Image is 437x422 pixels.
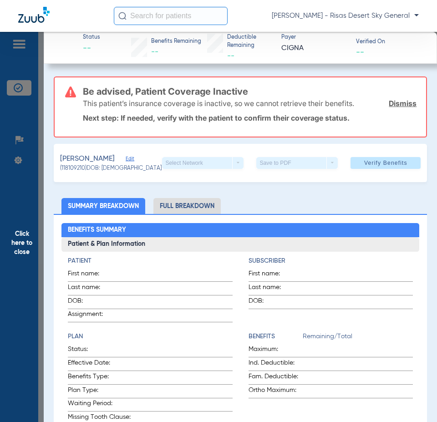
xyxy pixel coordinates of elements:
span: -- [227,52,234,60]
iframe: Chat Widget [391,378,437,422]
h3: Be advised, Patient Coverage Inactive [83,87,417,96]
li: Full Breakdown [153,198,221,214]
span: Status [83,34,100,42]
h2: Benefits Summary [61,223,419,238]
span: (118109210) DOB: [DEMOGRAPHIC_DATA] [60,165,162,173]
h4: Benefits [249,332,303,341]
li: Summary Breakdown [61,198,145,214]
span: CIGNA [281,43,348,54]
h3: Patient & Plan Information [61,237,419,252]
span: -- [356,47,364,56]
p: This patient’s insurance coverage is inactive, so we cannot retrieve their benefits. [83,99,354,108]
h4: Patient [68,256,232,266]
span: Last name: [249,283,293,295]
span: Verified On [356,38,422,46]
p: Next step: If needed, verify with the patient to confirm their coverage status. [83,113,417,122]
span: First name: [249,269,293,281]
span: Ortho Maximum: [249,386,303,398]
span: Benefits Remaining [151,38,201,46]
button: Verify Benefits [351,157,421,169]
span: Deductible Remaining [227,34,274,50]
span: Benefits Type: [68,372,135,384]
span: [PERSON_NAME] [60,153,115,165]
span: Waiting Period: [68,399,135,411]
span: [PERSON_NAME] - Risas Desert Sky General [272,11,419,20]
span: Remaining/Total [303,332,413,345]
input: Search for patients [114,7,228,25]
span: -- [151,48,158,56]
span: DOB: [68,296,112,309]
img: Search Icon [118,12,127,20]
span: Edit [126,156,134,164]
span: Status: [68,345,135,357]
img: error-icon [65,86,76,97]
span: Maximum: [249,345,303,357]
span: Assignment: [68,310,112,322]
span: Effective Date: [68,358,135,371]
span: Fam. Deductible: [249,372,303,384]
span: Verify Benefits [364,159,407,167]
span: DOB: [249,296,293,309]
h4: Subscriber [249,256,413,266]
span: -- [83,43,100,54]
span: Last name: [68,283,112,295]
a: Dismiss [389,99,417,108]
span: Ind. Deductible: [249,358,303,371]
app-breakdown-title: Benefits [249,332,303,345]
span: Payer [281,34,348,42]
span: First name: [68,269,112,281]
h4: Plan [68,332,232,341]
span: Plan Type: [68,386,135,398]
img: Zuub Logo [18,7,50,23]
